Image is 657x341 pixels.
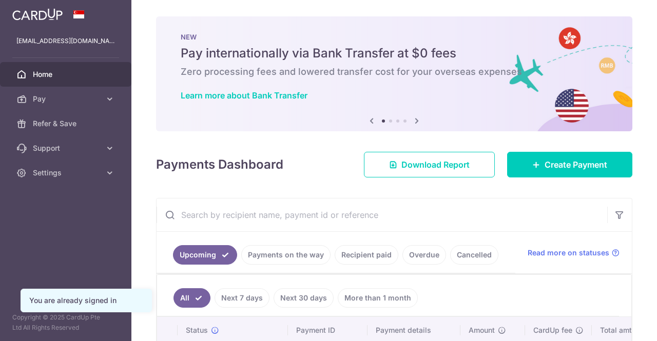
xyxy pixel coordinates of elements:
[33,168,101,178] span: Settings
[186,325,208,335] span: Status
[335,245,398,265] a: Recipient paid
[600,325,634,335] span: Total amt.
[33,118,101,129] span: Refer & Save
[545,158,607,171] span: Create Payment
[173,288,210,308] a: All
[533,325,572,335] span: CardUp fee
[181,33,608,41] p: NEW
[181,45,608,62] h5: Pay internationally via Bank Transfer at $0 fees
[402,245,446,265] a: Overdue
[181,66,608,78] h6: Zero processing fees and lowered transfer cost for your overseas expenses
[157,198,607,231] input: Search by recipient name, payment id or reference
[338,288,418,308] a: More than 1 month
[156,155,283,174] h4: Payments Dashboard
[181,90,307,101] a: Learn more about Bank Transfer
[173,245,237,265] a: Upcoming
[33,94,101,104] span: Pay
[215,288,269,308] a: Next 7 days
[33,69,101,79] span: Home
[29,295,143,306] div: You are already signed in
[241,245,331,265] a: Payments on the way
[528,248,609,258] span: Read more on statuses
[401,158,470,171] span: Download Report
[156,16,632,131] img: Bank transfer banner
[16,36,115,46] p: [EMAIL_ADDRESS][DOMAIN_NAME]
[469,325,495,335] span: Amount
[528,248,620,258] a: Read more on statuses
[33,143,101,153] span: Support
[12,8,63,21] img: CardUp
[507,152,632,177] a: Create Payment
[450,245,498,265] a: Cancelled
[274,288,334,308] a: Next 30 days
[364,152,495,177] a: Download Report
